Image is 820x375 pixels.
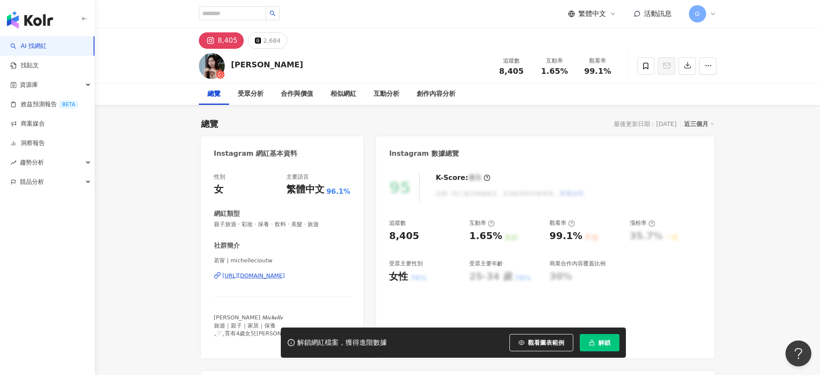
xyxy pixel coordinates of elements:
button: 觀看圖表範例 [509,334,573,351]
button: 解鎖 [580,334,619,351]
div: K-Score : [436,173,490,183]
span: 親子旅遊 · 彩妝 · 保養 · 飲料 · 美髮 · 旅遊 [214,221,351,228]
div: 漲粉率 [630,219,655,227]
div: [PERSON_NAME] [231,59,303,70]
span: 觀看圖表範例 [528,339,564,346]
div: 網紅類型 [214,209,240,218]
button: 2,684 [248,32,287,49]
span: 1.65% [541,67,568,76]
div: 最後更新日期：[DATE] [614,120,676,127]
a: 效益預測報告BETA [10,100,79,109]
div: 總覽 [207,89,220,99]
div: 近三個月 [684,118,714,129]
div: 互動分析 [374,89,399,99]
div: 主要語言 [286,173,309,181]
div: 受眾主要年齡 [469,260,503,268]
div: 社群簡介 [214,241,240,250]
div: 相似網紅 [330,89,356,99]
div: 互動率 [469,219,495,227]
div: 8,405 [218,35,238,47]
span: rise [10,160,16,166]
div: 受眾分析 [238,89,264,99]
div: 觀看率 [581,57,614,65]
img: logo [7,11,53,28]
div: 合作與價值 [281,89,313,99]
span: 解鎖 [598,339,610,346]
img: KOL Avatar [199,53,225,79]
span: 8,405 [499,66,524,76]
span: 若甯 | michellecioutw [214,257,351,265]
div: 創作內容分析 [417,89,456,99]
a: searchAI 找網紅 [10,42,47,50]
span: 活動訊息 [644,9,672,18]
div: 互動率 [538,57,571,65]
div: 性別 [214,173,225,181]
div: 8,405 [389,230,419,243]
div: [URL][DOMAIN_NAME] [223,272,285,280]
a: 找貼文 [10,61,39,70]
div: 追蹤數 [495,57,528,65]
div: Instagram 網紅基本資料 [214,149,298,158]
a: 洞察報告 [10,139,45,148]
span: search [270,10,276,16]
span: 競品分析 [20,172,44,192]
div: 女 [214,183,223,196]
span: 趨勢分析 [20,153,44,172]
a: [URL][DOMAIN_NAME] [214,272,351,280]
span: 99.1% [584,67,611,76]
div: 解鎖網紅檔案，獲得進階數據 [297,338,387,347]
a: 商案媒合 [10,120,45,128]
span: 資源庫 [20,75,38,95]
div: Instagram 數據總覽 [389,149,459,158]
span: 96.1% [327,187,351,196]
span: [PERSON_NAME] 𝑴𝒊𝒄𝒉𝒆𝒍𝒍𝒆 旅遊｜親子｜家居｜保養 ⸜♡⸝育有𝟦歲女兒[PERSON_NAME] 📣 ᴋʟᴏᴏᴋ專屬優惠碼【ᴍɪᴄʜᴇʟʟᴇ𝟧𝟤𝟢】 [214,314,313,344]
div: 總覽 [201,118,218,130]
div: 追蹤數 [389,219,406,227]
div: 繁體中文 [286,183,324,196]
div: 1.65% [469,230,502,243]
div: 受眾主要性別 [389,260,423,268]
span: G [695,9,700,19]
div: 2,684 [263,35,280,47]
span: 繁體中文 [578,9,606,19]
button: 8,405 [199,32,244,49]
div: 女性 [389,270,408,284]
